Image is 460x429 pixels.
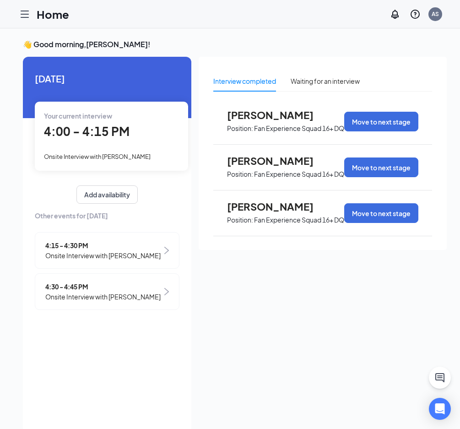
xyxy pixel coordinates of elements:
[44,112,112,120] span: Your current interview
[227,216,253,224] p: Position:
[35,71,179,86] span: [DATE]
[213,76,276,86] div: Interview completed
[45,250,161,261] span: Onsite Interview with [PERSON_NAME]
[254,170,344,179] p: Fan Experience Squad 16+ DQ
[227,201,328,212] span: [PERSON_NAME]
[35,211,179,221] span: Other events for [DATE]
[37,6,69,22] h1: Home
[291,76,360,86] div: Waiting for an interview
[227,170,253,179] p: Position:
[344,112,418,131] button: Move to next stage
[23,39,447,49] h3: 👋 Good morning, [PERSON_NAME] !
[410,9,421,20] svg: QuestionInfo
[344,157,418,177] button: Move to next stage
[390,9,400,20] svg: Notifications
[45,282,161,292] span: 4:30 - 4:45 PM
[45,292,161,302] span: Onsite Interview with [PERSON_NAME]
[344,203,418,223] button: Move to next stage
[227,124,253,133] p: Position:
[434,372,445,383] svg: ChatActive
[254,216,344,224] p: Fan Experience Squad 16+ DQ
[44,153,151,160] span: Onsite Interview with [PERSON_NAME]
[429,367,451,389] button: ChatActive
[254,124,344,133] p: Fan Experience Squad 16+ DQ
[19,9,30,20] svg: Hamburger
[227,109,328,121] span: [PERSON_NAME]
[227,155,328,167] span: [PERSON_NAME]
[432,10,439,18] div: AS
[76,185,138,204] button: Add availability
[429,398,451,420] div: Open Intercom Messenger
[44,124,130,139] span: 4:00 - 4:15 PM
[45,240,161,250] span: 4:15 - 4:30 PM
